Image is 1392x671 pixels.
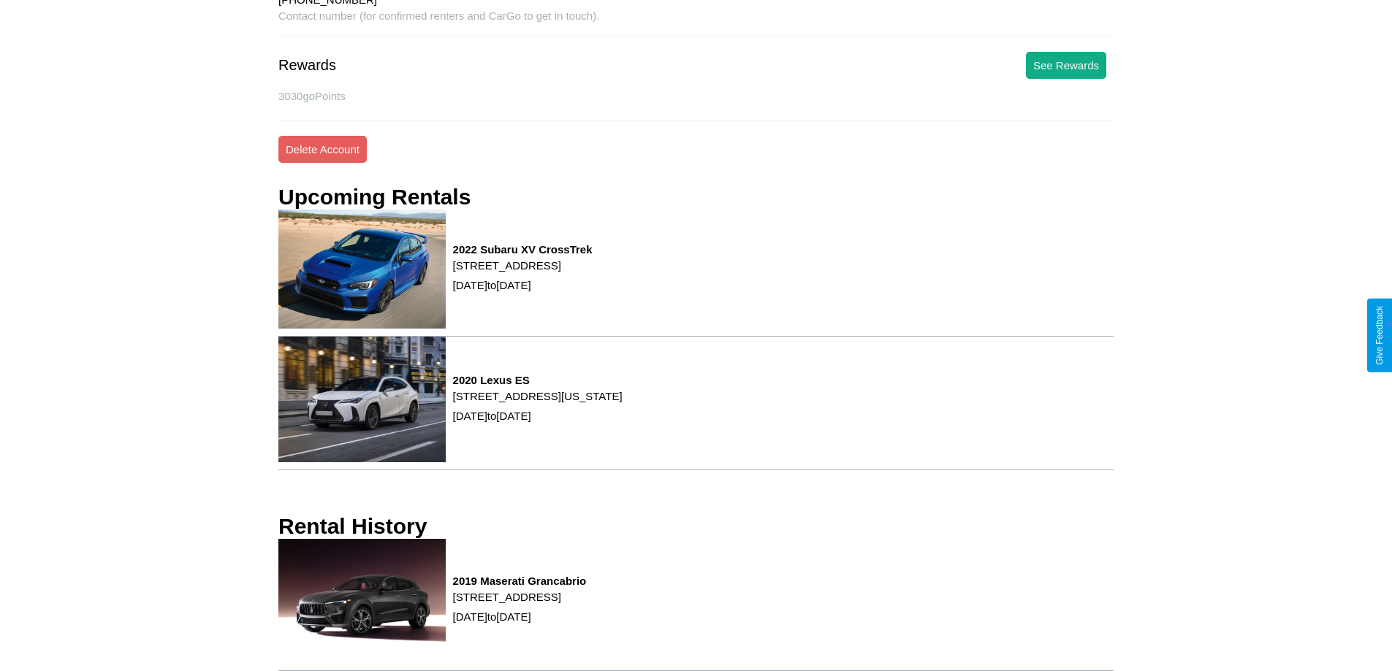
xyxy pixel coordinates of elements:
h3: 2020 Lexus ES [453,374,623,386]
p: [STREET_ADDRESS][US_STATE] [453,386,623,406]
div: Contact number (for confirmed renters and CarGo to get in touch). [278,9,1114,37]
img: rental [278,210,446,329]
h3: Rental History [278,514,427,539]
h3: Upcoming Rentals [278,185,471,210]
p: [DATE] to [DATE] [453,406,623,426]
p: 3030 goPoints [278,86,1114,106]
button: Delete Account [278,136,367,163]
p: [DATE] to [DATE] [453,275,593,295]
img: rental [278,539,446,663]
h3: 2022 Subaru XV CrossTrek [453,243,593,256]
p: [DATE] to [DATE] [453,607,587,626]
div: Rewards [278,57,336,74]
p: [STREET_ADDRESS] [453,587,587,607]
button: See Rewards [1026,52,1106,79]
h3: 2019 Maserati Grancabrio [453,575,587,587]
p: [STREET_ADDRESS] [453,256,593,275]
img: rental [278,337,446,461]
div: Give Feedback [1374,306,1385,365]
